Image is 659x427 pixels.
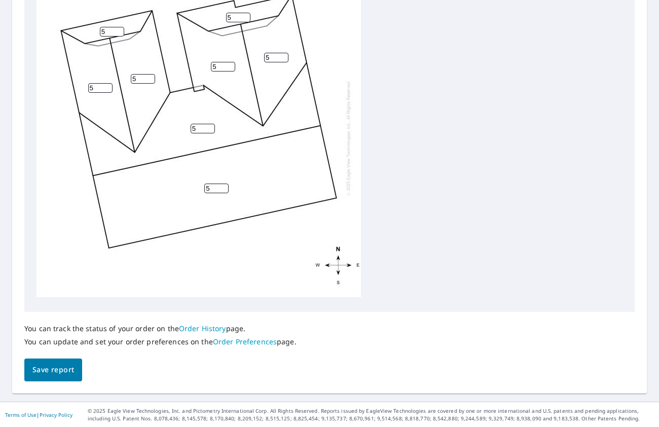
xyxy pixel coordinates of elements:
[179,324,226,333] a: Order History
[24,324,297,333] p: You can track the status of your order on the page.
[24,359,82,381] button: Save report
[24,337,297,346] p: You can update and set your order preferences on the page.
[88,407,654,422] p: © 2025 Eagle View Technologies, Inc. and Pictometry International Corp. All Rights Reserved. Repo...
[32,364,74,376] span: Save report
[5,412,72,418] p: |
[213,337,277,346] a: Order Preferences
[40,411,72,418] a: Privacy Policy
[5,411,36,418] a: Terms of Use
